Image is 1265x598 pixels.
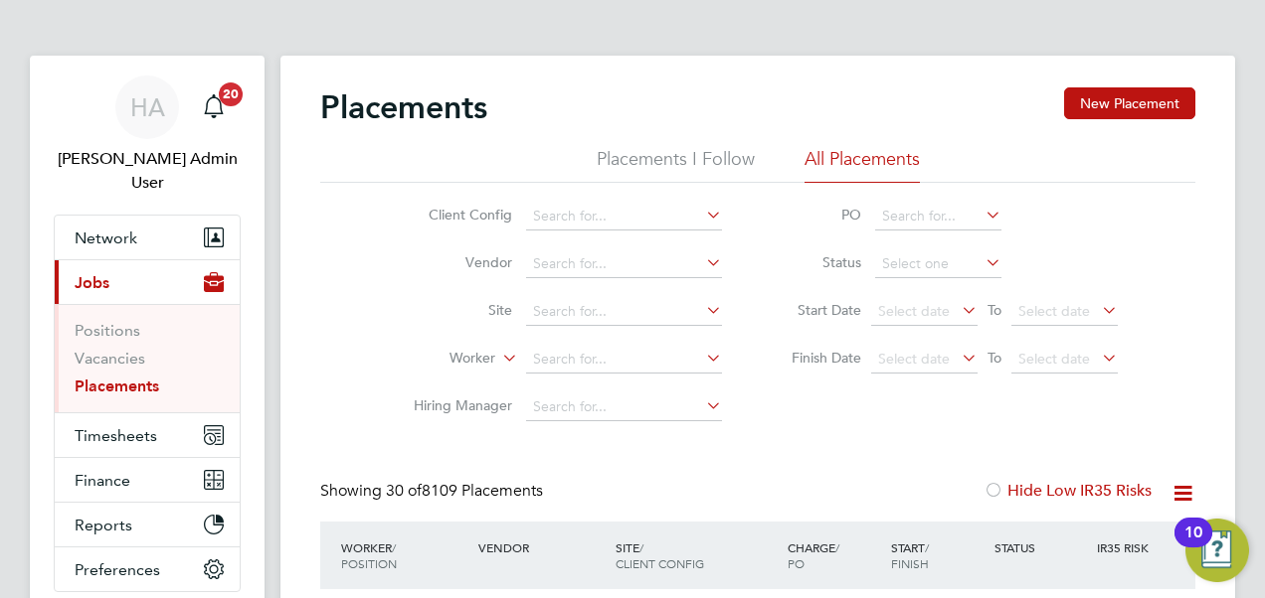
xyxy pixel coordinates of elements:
[75,471,130,490] span: Finance
[990,529,1093,565] div: Status
[878,302,950,320] span: Select date
[772,253,861,271] label: Status
[611,529,783,581] div: Site
[805,147,920,183] li: All Placements
[75,426,157,445] span: Timesheets
[1185,519,1249,582] button: Open Resource Center, 10 new notifications
[398,253,512,271] label: Vendor
[878,350,950,368] span: Select date
[55,413,240,457] button: Timesheets
[982,297,1007,323] span: To
[772,349,861,367] label: Finish Date
[473,529,611,565] div: Vendor
[398,301,512,319] label: Site
[875,250,1001,278] input: Select one
[788,539,839,571] span: / PO
[75,376,159,395] a: Placements
[75,516,132,534] span: Reports
[398,396,512,414] label: Hiring Manager
[984,481,1152,501] label: Hide Low IR35 Risks
[398,206,512,224] label: Client Config
[875,203,1001,230] input: Search for...
[526,250,722,278] input: Search for...
[341,539,397,571] span: / Position
[75,349,145,368] a: Vacancies
[320,481,547,502] div: Showing
[772,206,861,224] label: PO
[54,147,241,195] span: Hays Admin User
[75,321,140,340] a: Positions
[1018,350,1090,368] span: Select date
[336,529,473,581] div: Worker
[526,393,722,421] input: Search for...
[75,560,160,579] span: Preferences
[597,147,755,183] li: Placements I Follow
[55,304,240,412] div: Jobs
[526,203,722,230] input: Search for...
[54,75,241,195] a: HA[PERSON_NAME] Admin User
[386,481,422,501] span: 30 of
[783,529,886,581] div: Charge
[320,87,487,127] h2: Placements
[55,260,240,304] button: Jobs
[130,94,165,120] span: HA
[219,82,243,106] span: 20
[55,503,240,546] button: Reports
[886,529,990,581] div: Start
[526,298,722,326] input: Search for...
[386,481,543,501] span: 8109 Placements
[55,216,240,259] button: Network
[381,349,495,369] label: Worker
[75,273,109,292] span: Jobs
[194,75,234,139] a: 20
[1064,87,1195,119] button: New Placement
[55,547,240,591] button: Preferences
[616,539,704,571] span: / Client Config
[1018,302,1090,320] span: Select date
[772,301,861,319] label: Start Date
[75,228,137,247] span: Network
[1184,532,1202,558] div: 10
[55,458,240,502] button: Finance
[982,345,1007,371] span: To
[891,539,929,571] span: / Finish
[1092,529,1161,565] div: IR35 Risk
[526,346,722,374] input: Search for...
